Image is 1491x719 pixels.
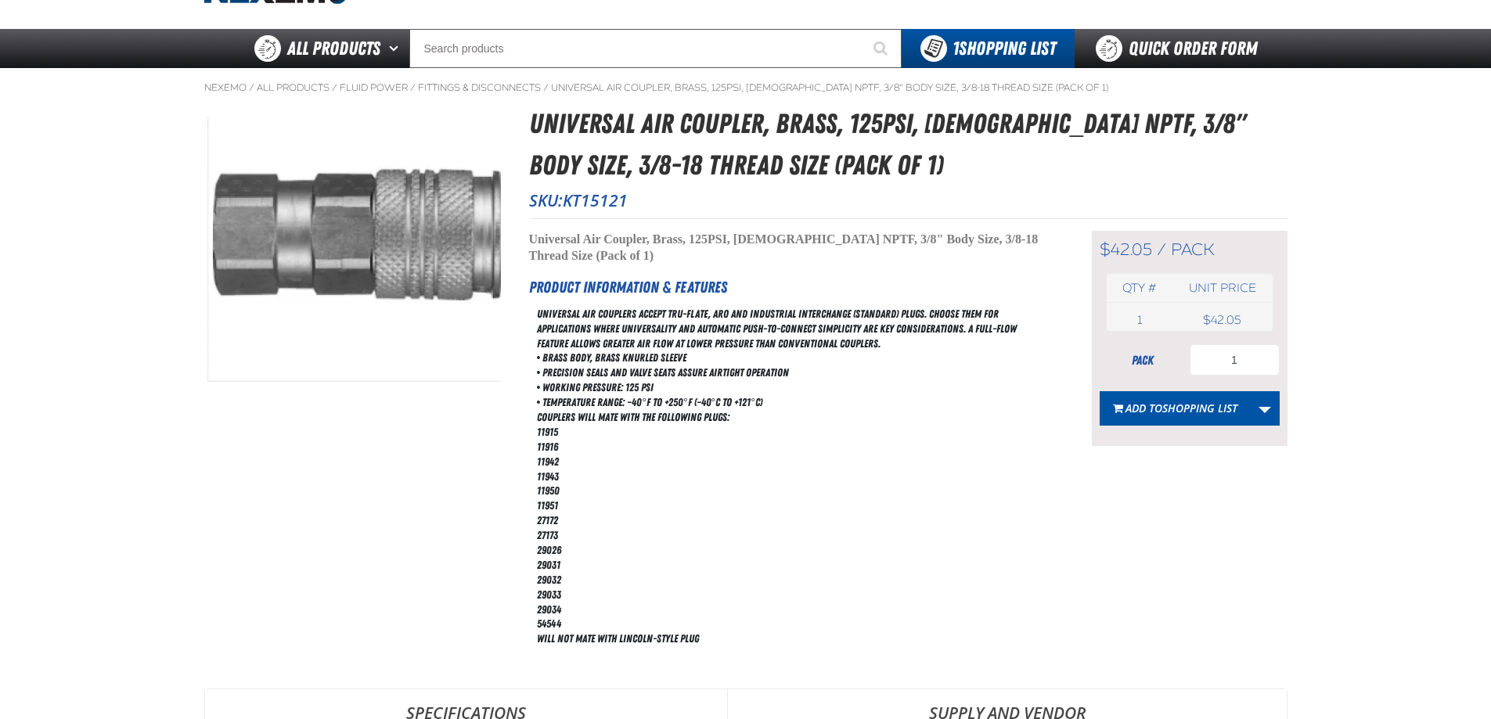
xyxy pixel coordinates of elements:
span: Universal Air Coupler, Brass, 125PSI, [DEMOGRAPHIC_DATA] NPTF, 3/8" Body Size, 3/8-18 Thread Size... [529,232,1039,263]
a: Nexemo [204,81,247,94]
td: $42.05 [1172,309,1272,331]
strong: 1 [953,38,959,59]
input: Product Quantity [1190,344,1280,376]
a: Fittings & Disconnects [418,81,541,94]
div: • Precision seals and valve seats assure airtight operation [537,365,1045,380]
span: $42.05 [1100,239,1152,260]
span: / [543,81,549,94]
a: Fluid Power [340,81,408,94]
th: Qty # [1107,274,1173,303]
span: All Products [287,34,380,63]
div: 27173 [537,528,1045,543]
span: / [332,81,337,94]
h2: Product Information & Features [529,275,1053,299]
div: 29026 [537,543,1045,558]
img: Universal Air Coupler, Brass, 125PSI, Female NPTF, 3/8" Body Size, 3/8-18 Thread Size (Pack of 1) [205,117,501,382]
span: KT15121 [563,189,628,211]
span: / [249,81,254,94]
button: Start Searching [863,29,902,68]
div: 54544 [537,617,1045,631]
div: 29031 [537,558,1045,573]
input: Search [409,29,902,68]
nav: Breadcrumbs [204,81,1288,94]
button: You have 1 Shopping List. Open to view details [902,29,1075,68]
h1: Universal Air Coupler, Brass, 125PSI, [DEMOGRAPHIC_DATA] NPTF, 3/8" Body Size, 3/8-18 Thread Size... [529,103,1288,185]
div: 11916 [537,440,1045,455]
button: Add toShopping List [1100,391,1251,426]
div: 11915 [537,425,1045,440]
a: More Actions [1250,391,1280,426]
div: 29033 [537,588,1045,602]
div: 11950 [537,484,1045,498]
div: • Working pressure: 125 PSI [537,380,1045,395]
button: Open All Products pages [384,29,409,68]
a: Universal Air Coupler, Brass, 125PSI, [DEMOGRAPHIC_DATA] NPTF, 3/8" Body Size, 3/8-18 Thread Size... [551,81,1108,94]
th: Unit price [1172,274,1272,303]
div: 29034 [537,602,1045,617]
div: • Brass body, brass knurled sleeve [537,351,1045,365]
span: Shopping List [1162,401,1237,415]
div: 11943 [537,469,1045,484]
div: • Temperature range: –40°F to +250°F (–40°C to +121°C) [537,395,1045,410]
div: 11942 [537,455,1045,469]
span: / [1157,239,1166,260]
span: Add to [1125,401,1237,415]
a: Quick Order Form [1075,29,1287,68]
div: 27172 [537,513,1045,528]
div: pack [1100,352,1186,369]
span: 1 [1137,313,1142,327]
div: 11951 [537,498,1045,513]
div: Will not mate with Lincoln-style plug [537,631,1045,646]
span: pack [1171,239,1215,260]
span: Shopping List [953,38,1056,59]
span: / [410,81,416,94]
div: Universal Air Couplers accept Tru-Flate, ARO and Industrial Interchange (standard) plugs. Choose ... [529,299,1053,654]
a: All Products [257,81,330,94]
p: SKU: [529,189,1288,211]
div: 29032 [537,573,1045,588]
div: Couplers will mate with the following plugs: [537,410,1045,425]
